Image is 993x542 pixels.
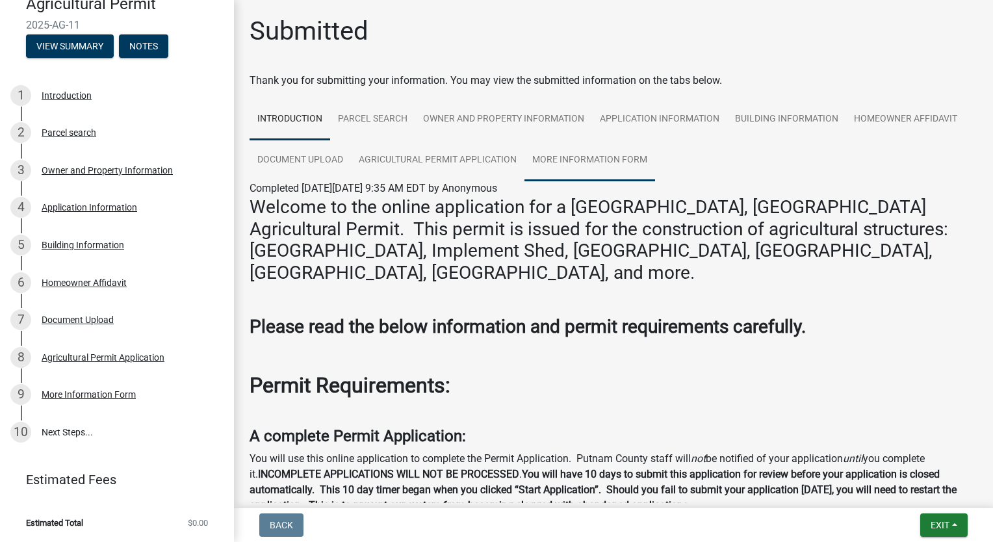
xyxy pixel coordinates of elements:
[10,85,31,106] div: 1
[10,467,213,493] a: Estimated Fees
[270,520,293,530] span: Back
[10,235,31,255] div: 5
[691,452,706,465] i: not
[42,240,124,250] div: Building Information
[250,140,351,181] a: Document Upload
[26,42,114,52] wm-modal-confirm: Summary
[727,99,846,140] a: Building Information
[26,34,114,58] button: View Summary
[250,427,466,445] strong: A complete Permit Application:
[330,99,415,140] a: Parcel search
[42,390,136,399] div: More Information Form
[10,122,31,143] div: 2
[846,99,965,140] a: Homeowner Affidavit
[42,278,127,287] div: Homeowner Affidavit
[258,468,519,480] strong: INCOMPLETE APPLICATIONS WILL NOT BE PROCESSED
[10,347,31,368] div: 8
[415,99,592,140] a: Owner and Property Information
[250,468,957,511] strong: You will have 10 days to submit this application for review before your application is closed aut...
[250,73,977,88] div: Thank you for submitting your information. You may view the submitted information on the tabs below.
[250,373,450,398] strong: Permit Requirements:
[843,452,863,465] i: until
[10,197,31,218] div: 4
[42,91,92,100] div: Introduction
[42,128,96,137] div: Parcel search
[10,422,31,443] div: 10
[42,166,173,175] div: Owner and Property Information
[119,34,168,58] button: Notes
[351,140,524,181] a: Agricultural Permit Application
[920,513,968,537] button: Exit
[250,16,368,47] h1: Submitted
[188,519,208,527] span: $0.00
[26,19,208,31] span: 2025-AG-11
[592,99,727,140] a: Application Information
[10,309,31,330] div: 7
[250,451,977,513] p: You will use this online application to complete the Permit Application. Putnam County staff will...
[42,203,137,212] div: Application Information
[10,384,31,405] div: 9
[119,42,168,52] wm-modal-confirm: Notes
[524,140,655,181] a: More Information Form
[931,520,949,530] span: Exit
[10,272,31,293] div: 6
[250,99,330,140] a: Introduction
[10,160,31,181] div: 3
[42,353,164,362] div: Agricultural Permit Application
[250,182,497,194] span: Completed [DATE][DATE] 9:35 AM EDT by Anonymous
[259,513,303,537] button: Back
[42,315,114,324] div: Document Upload
[250,196,977,283] h3: Welcome to the online application for a [GEOGRAPHIC_DATA], [GEOGRAPHIC_DATA] Agricultural Permit....
[250,316,806,337] strong: Please read the below information and permit requirements carefully.
[26,519,83,527] span: Estimated Total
